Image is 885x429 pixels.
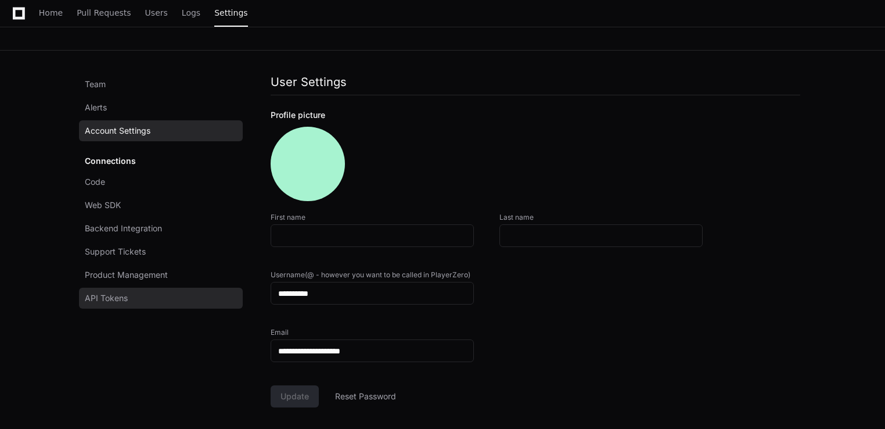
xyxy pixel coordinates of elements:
span: Logs [182,9,200,16]
span: API Tokens [85,292,128,304]
span: Product Management [85,269,168,281]
span: Account Settings [85,125,150,137]
h1: User Settings [271,74,347,90]
span: Reset Password [329,391,402,402]
span: Home [39,9,63,16]
label: Username [271,270,494,280]
span: (@ - however you want to be called in PlayerZero) [305,270,470,279]
a: Account Settings [79,120,243,141]
a: Web SDK [79,195,243,216]
span: Alerts [85,102,107,113]
span: Users [145,9,168,16]
a: Team [79,74,243,95]
a: Backend Integration [79,218,243,239]
a: Code [79,171,243,192]
span: Settings [214,9,247,16]
span: Code [85,176,105,188]
a: Product Management [79,264,243,285]
label: Last name [499,213,722,222]
span: Team [85,78,106,90]
a: API Tokens [79,288,243,309]
span: Support Tickets [85,246,146,258]
label: First name [271,213,494,222]
label: Email [271,328,494,337]
span: Web SDK [85,199,121,211]
a: Support Tickets [79,241,243,262]
span: Pull Requests [77,9,131,16]
button: Reset Password [319,385,412,407]
div: Profile picture [271,109,800,121]
a: Alerts [79,97,243,118]
span: Backend Integration [85,223,162,234]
